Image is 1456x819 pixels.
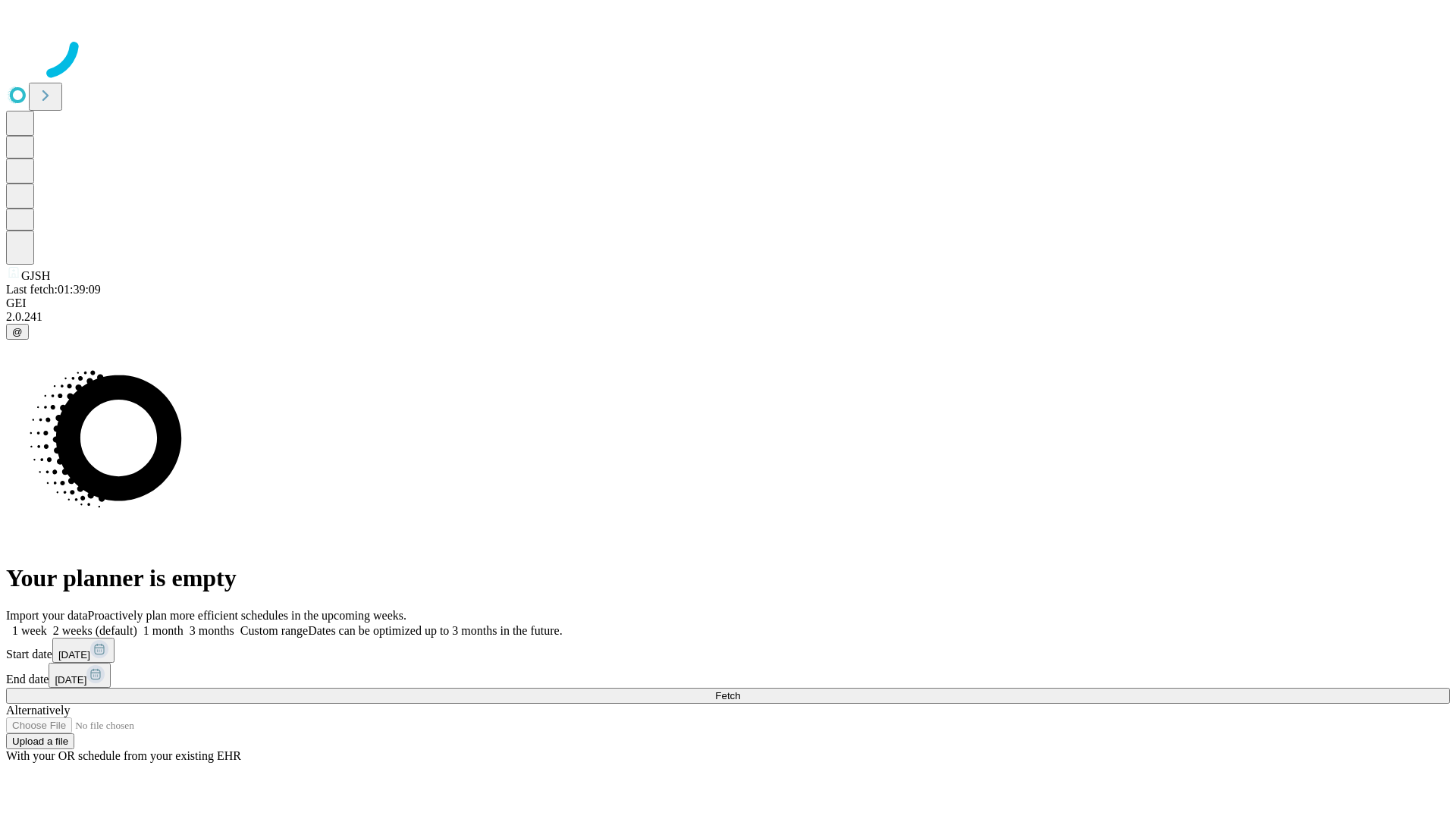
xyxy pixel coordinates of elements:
[6,609,88,622] span: Import your data
[6,310,1450,324] div: 2.0.241
[52,638,115,663] button: [DATE]
[58,649,90,661] span: [DATE]
[21,269,50,282] span: GJSH
[12,326,23,337] span: @
[6,688,1450,704] button: Fetch
[88,609,406,622] span: Proactively plan more efficient schedules in the upcoming weeks.
[6,733,74,749] button: Upload a file
[715,690,740,701] span: Fetch
[6,749,241,762] span: With your OR schedule from your existing EHR
[6,297,1450,310] div: GEI
[6,324,29,340] button: @
[53,624,137,637] span: 2 weeks (default)
[49,663,111,688] button: [DATE]
[6,704,70,717] span: Alternatively
[55,674,86,686] span: [DATE]
[12,624,47,637] span: 1 week
[240,624,308,637] span: Custom range
[143,624,184,637] span: 1 month
[6,564,1450,592] h1: Your planner is empty
[190,624,234,637] span: 3 months
[6,638,1450,663] div: Start date
[6,283,101,296] span: Last fetch: 01:39:09
[6,663,1450,688] div: End date
[308,624,562,637] span: Dates can be optimized up to 3 months in the future.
